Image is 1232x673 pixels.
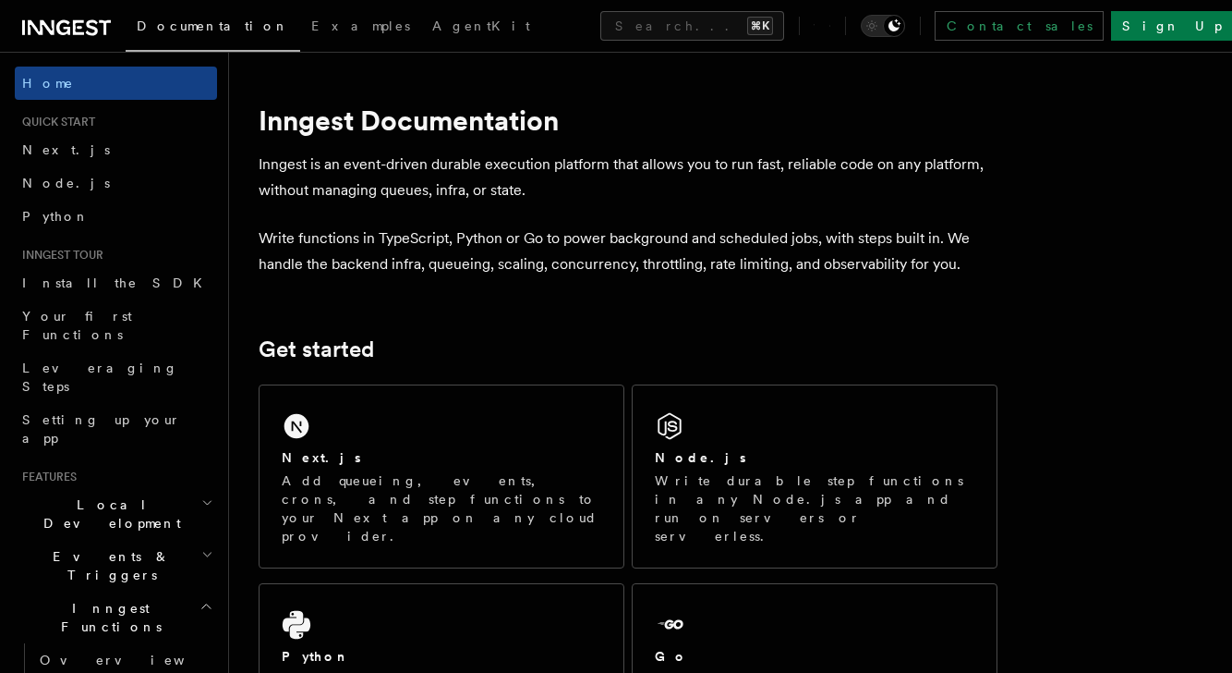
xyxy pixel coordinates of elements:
[600,11,784,41] button: Search...⌘K
[15,115,95,129] span: Quick start
[22,361,178,394] span: Leveraging Steps
[15,166,217,200] a: Node.js
[259,336,374,362] a: Get started
[861,15,905,37] button: Toggle dark mode
[259,385,624,569] a: Next.jsAdd queueing, events, crons, and step functions to your Next app on any cloud provider.
[632,385,997,569] a: Node.jsWrite durable step functions in any Node.js app and run on servers or serverless.
[22,142,110,157] span: Next.js
[259,226,997,277] p: Write functions in TypeScript, Python or Go to power background and scheduled jobs, with steps bu...
[655,647,688,666] h2: Go
[282,448,361,467] h2: Next.js
[15,470,77,484] span: Features
[15,496,201,532] span: Local Development
[311,18,410,33] span: Examples
[40,653,230,667] span: Overview
[15,133,217,166] a: Next.js
[15,540,217,592] button: Events & Triggers
[935,11,1104,41] a: Contact sales
[747,17,773,35] kbd: ⌘K
[15,488,217,540] button: Local Development
[282,471,601,545] p: Add queueing, events, crons, and step functions to your Next app on any cloud provider.
[259,104,997,137] h1: Inngest Documentation
[259,152,997,203] p: Inngest is an event-driven durable execution platform that allows you to run fast, reliable code ...
[15,547,201,584] span: Events & Triggers
[432,18,530,33] span: AgentKit
[15,200,217,233] a: Python
[15,403,217,455] a: Setting up your app
[15,300,217,351] a: Your first Functions
[22,275,213,290] span: Install the SDK
[22,209,90,224] span: Python
[126,6,300,52] a: Documentation
[421,6,541,50] a: AgentKit
[15,266,217,300] a: Install the SDK
[655,448,746,467] h2: Node.js
[282,647,350,666] h2: Python
[22,412,181,446] span: Setting up your app
[15,351,217,403] a: Leveraging Steps
[15,599,199,636] span: Inngest Functions
[22,74,74,92] span: Home
[137,18,289,33] span: Documentation
[22,176,110,190] span: Node.js
[22,309,132,342] span: Your first Functions
[655,471,974,545] p: Write durable step functions in any Node.js app and run on servers or serverless.
[15,248,103,263] span: Inngest tour
[300,6,421,50] a: Examples
[15,67,217,100] a: Home
[15,592,217,643] button: Inngest Functions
